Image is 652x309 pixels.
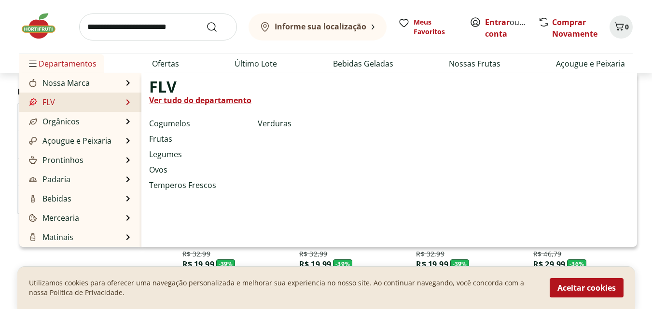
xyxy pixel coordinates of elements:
[27,174,70,185] a: PadariaPadaria
[27,154,83,166] a: ProntinhosProntinhos
[235,58,277,69] a: Último Lote
[19,12,68,40] img: Hortifruti
[27,96,55,108] a: FLVFLV
[18,131,163,158] button: Categoria
[450,259,470,269] span: - 39 %
[299,259,331,269] span: R$ 19,99
[258,118,291,129] a: Verduras
[533,259,565,269] span: R$ 29,99
[398,17,458,37] a: Meus Favoritos
[182,249,210,259] span: R$ 32,99
[249,13,387,40] button: Informe sua localização
[29,137,37,145] img: Açougue e Peixaria
[29,118,37,125] img: Orgânicos
[149,164,167,175] a: Ovos
[552,17,597,39] a: Comprar Novamente
[27,231,73,243] a: MatinaisMatinais
[149,118,190,129] a: Cogumelos
[485,17,538,39] a: Criar conta
[149,133,172,145] a: Frutas
[206,21,229,33] button: Submit Search
[414,17,458,37] span: Meus Favoritos
[149,81,177,93] span: FLV
[152,58,179,69] a: Ofertas
[416,249,444,259] span: R$ 32,99
[17,82,163,101] h2: Filtros
[29,214,37,222] img: Mercearia
[79,13,237,40] input: search
[29,79,37,87] img: Nossa Marca
[182,259,214,269] span: R$ 19,99
[27,245,123,268] a: Frios, Queijos e LaticíniosFrios, Queijos e Laticínios
[216,259,236,269] span: - 39 %
[485,17,510,27] a: Entrar
[275,21,366,32] b: Informe sua localização
[485,16,528,40] span: ou
[416,259,448,269] span: R$ 19,99
[149,148,182,160] a: Legumes
[27,135,111,147] a: Açougue e PeixariaAçougue e Peixaria
[27,193,71,204] a: BebidasBebidas
[18,159,163,186] button: Marca
[29,233,37,241] img: Matinais
[27,212,79,224] a: MerceariaMercearia
[333,58,393,69] a: Bebidas Geladas
[149,94,251,106] a: Ver tudo do departamento
[27,52,97,75] span: Departamentos
[27,116,80,127] a: OrgânicosOrgânicos
[610,15,633,39] button: Carrinho
[18,186,163,213] button: Preço
[29,195,37,202] img: Bebidas
[333,259,352,269] span: - 39 %
[550,278,624,297] button: Aceitar cookies
[29,278,538,297] p: Utilizamos cookies para oferecer uma navegação personalizada e melhorar sua experiencia no nosso ...
[149,179,216,191] a: Temperos Frescos
[556,58,625,69] a: Açougue e Peixaria
[533,249,561,259] span: R$ 46,79
[29,175,37,183] img: Padaria
[449,58,500,69] a: Nossas Frutas
[27,52,39,75] button: Menu
[29,98,37,106] img: FLV
[29,156,37,164] img: Prontinhos
[18,104,163,131] button: Departamento
[625,22,629,31] span: 0
[567,259,586,269] span: - 36 %
[27,77,90,89] a: Nossa MarcaNossa Marca
[299,249,327,259] span: R$ 32,99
